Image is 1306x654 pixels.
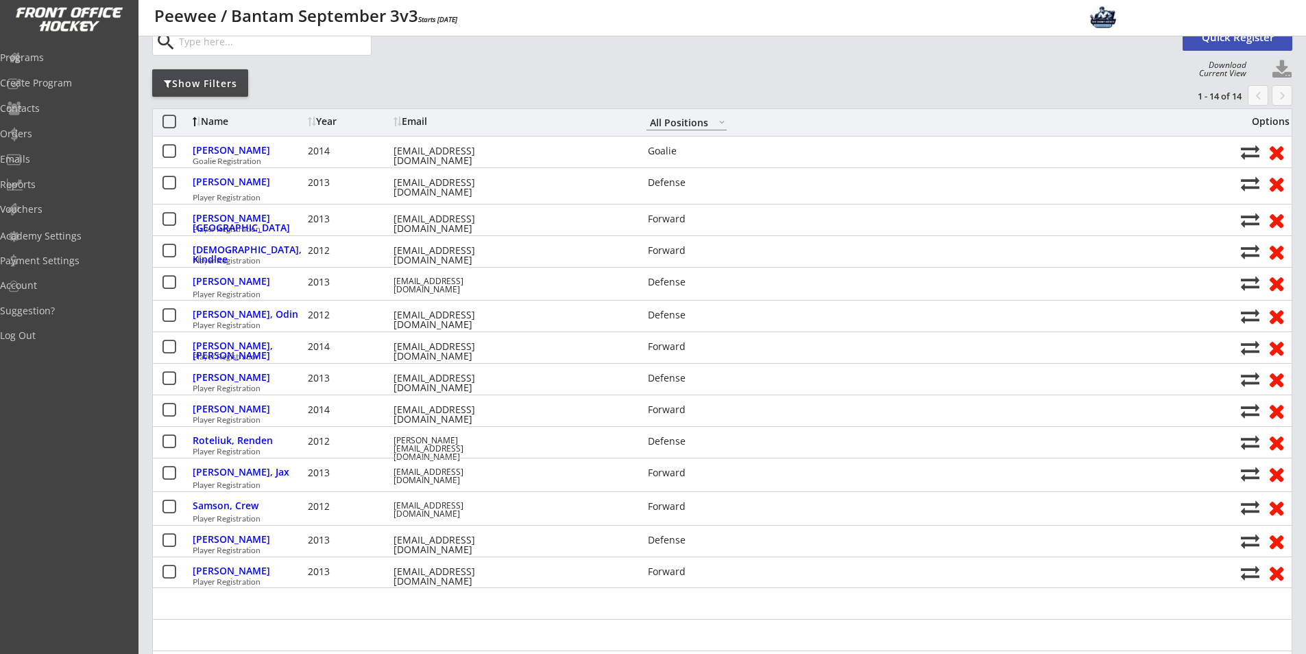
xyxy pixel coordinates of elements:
[193,404,304,414] div: [PERSON_NAME]
[193,117,304,126] div: Name
[308,178,390,187] div: 2013
[1263,562,1289,583] button: Remove from roster (no refund)
[648,246,728,255] div: Forward
[1263,497,1289,518] button: Remove from roster (no refund)
[193,515,1233,523] div: Player Registration
[176,27,371,55] input: Type here...
[648,502,728,511] div: Forward
[394,502,517,518] div: [EMAIL_ADDRESS][DOMAIN_NAME]
[193,467,304,477] div: [PERSON_NAME], Jax
[308,214,390,224] div: 2013
[648,178,728,187] div: Defense
[1263,305,1289,327] button: Remove from roster (no refund)
[1263,173,1289,194] button: Remove from roster (no refund)
[1241,401,1259,420] button: Move player
[193,213,304,233] div: [PERSON_NAME][GEOGRAPHIC_DATA]
[1241,211,1259,229] button: Move player
[648,468,728,478] div: Forward
[418,14,457,24] em: Starts [DATE]
[1241,433,1259,452] button: Move player
[1241,242,1259,261] button: Move player
[193,535,304,544] div: [PERSON_NAME]
[1263,337,1289,358] button: Remove from roster (no refund)
[1272,60,1292,80] button: Click to download full roster. Your browser settings may try to block it, check your security set...
[394,567,517,586] div: [EMAIL_ADDRESS][DOMAIN_NAME]
[394,405,517,424] div: [EMAIL_ADDRESS][DOMAIN_NAME]
[154,31,177,53] button: search
[193,436,304,445] div: Roteliuk, Renden
[308,277,390,287] div: 2013
[1241,498,1259,517] button: Move player
[1263,241,1289,262] button: Remove from roster (no refund)
[193,481,1233,489] div: Player Registration
[308,468,390,478] div: 2013
[648,146,728,156] div: Goalie
[394,436,517,461] div: [PERSON_NAME][EMAIL_ADDRESS][DOMAIN_NAME]
[1241,370,1259,388] button: Move player
[648,310,728,320] div: Defense
[308,567,390,576] div: 2013
[308,246,390,255] div: 2012
[1192,61,1246,78] div: Download Current View
[193,384,1233,393] div: Player Registration
[193,257,1233,265] div: Player Registration
[193,321,1233,329] div: Player Registration
[648,373,728,383] div: Defense
[308,405,390,414] div: 2014
[308,436,390,446] div: 2012
[193,177,304,187] div: [PERSON_NAME]
[193,310,304,319] div: [PERSON_NAME], Odin
[193,566,304,576] div: [PERSON_NAME]
[394,535,517,554] div: [EMAIL_ADDRESS][DOMAIN_NAME]
[1241,174,1259,193] button: Move player
[394,342,517,361] div: [EMAIL_ADDRESS][DOMAIN_NAME]
[193,194,1233,202] div: Player Registration
[193,157,1233,165] div: Goalie Registration
[1263,141,1289,163] button: Remove from roster (no refund)
[1263,369,1289,390] button: Remove from roster (no refund)
[1241,274,1259,292] button: Move player
[152,77,248,91] div: Show Filters
[394,178,517,197] div: [EMAIL_ADDRESS][DOMAIN_NAME]
[193,225,1233,233] div: Player Registration
[1241,532,1259,550] button: Move player
[1241,563,1259,582] button: Move player
[394,246,517,265] div: [EMAIL_ADDRESS][DOMAIN_NAME]
[193,447,1233,456] div: Player Registration
[394,468,517,484] div: [EMAIL_ADDRESS][DOMAIN_NAME]
[1263,463,1289,484] button: Remove from roster (no refund)
[1263,272,1289,294] button: Remove from roster (no refund)
[648,567,728,576] div: Forward
[308,146,390,156] div: 2014
[1248,85,1268,106] button: chevron_left
[1263,530,1289,552] button: Remove from roster (no refund)
[394,117,517,126] div: Email
[1241,307,1259,325] button: Move player
[1272,85,1292,106] button: keyboard_arrow_right
[193,546,1233,554] div: Player Registration
[648,436,728,446] div: Defense
[193,373,304,382] div: [PERSON_NAME]
[648,342,728,351] div: Forward
[1263,400,1289,421] button: Remove from roster (no refund)
[308,310,390,320] div: 2012
[193,277,304,286] div: [PERSON_NAME]
[1241,338,1259,357] button: Move player
[394,146,517,165] div: [EMAIL_ADDRESS][DOMAIN_NAME]
[193,341,304,360] div: [PERSON_NAME], [PERSON_NAME]
[308,117,390,126] div: Year
[1241,143,1259,161] button: Move player
[193,245,304,264] div: [DEMOGRAPHIC_DATA], Kindlee
[308,342,390,351] div: 2014
[193,290,1233,299] div: Player Registration
[648,405,728,414] div: Forward
[394,277,517,294] div: [EMAIL_ADDRESS][DOMAIN_NAME]
[648,535,728,545] div: Defense
[1241,465,1259,483] button: Move player
[1263,209,1289,231] button: Remove from roster (no refund)
[308,535,390,545] div: 2013
[308,373,390,383] div: 2013
[648,214,728,224] div: Forward
[1183,23,1292,51] button: Quick Register
[1241,117,1290,126] div: Options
